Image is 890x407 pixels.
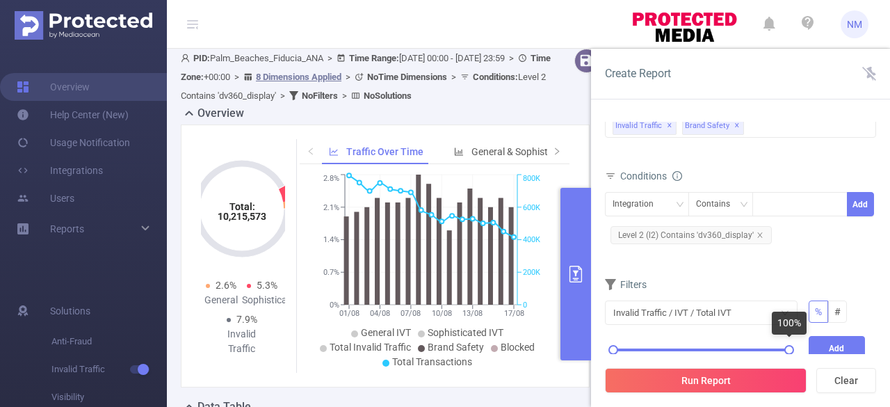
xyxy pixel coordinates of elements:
button: Add [847,192,874,216]
span: General & Sophisticated IVT by Category [471,146,645,157]
div: Sophisticated [242,293,283,308]
span: % [815,306,822,317]
span: NM [847,10,862,38]
a: Help Center (New) [17,101,129,129]
tspan: 200K [523,268,540,277]
span: > [447,72,460,82]
span: > [341,72,355,82]
i: icon: left [307,147,315,155]
b: No Solutions [364,90,412,101]
span: 2.6% [216,280,236,291]
tspan: 800K [523,175,540,184]
span: 7.9% [236,314,257,325]
span: Blocked [501,342,535,353]
span: Create Report [605,67,671,80]
span: Solutions [50,297,90,325]
i: icon: close [756,232,763,239]
a: Users [17,184,74,212]
tspan: 01/08 [339,309,359,318]
span: Conditions [620,170,682,182]
b: Conditions : [473,72,518,82]
u: 8 Dimensions Applied [256,72,341,82]
b: No Time Dimensions [367,72,447,82]
tspan: Total: [229,201,254,212]
div: Contains [696,193,740,216]
i: icon: bar-chart [454,147,464,157]
span: Level 2 (l2) Contains 'dv360_display' [610,226,772,244]
span: ✕ [734,118,740,134]
span: Brand Safety [428,342,484,353]
tspan: 600K [523,203,540,212]
span: Brand Safety [682,117,744,135]
div: Integration [613,193,663,216]
span: > [276,90,289,101]
a: Usage Notification [17,129,130,157]
b: PID: [193,53,210,63]
i: icon: line-chart [329,147,339,157]
tspan: 2.1% [323,203,339,212]
span: > [230,72,243,82]
tspan: 0.7% [323,268,339,277]
tspan: 2.8% [323,175,339,184]
tspan: 400K [523,236,540,245]
span: 5.3% [257,280,277,291]
h2: Overview [197,105,244,122]
tspan: 13/08 [462,309,483,318]
span: ✕ [667,118,672,134]
div: Invalid Traffic [221,327,262,356]
button: Clear [816,368,876,393]
span: > [323,53,337,63]
tspan: 10/08 [431,309,451,318]
tspan: 10,215,573 [218,211,266,222]
i: icon: user [181,54,193,63]
span: General IVT [361,327,411,338]
span: Total Invalid Traffic [330,342,411,353]
i: icon: info-circle [672,171,682,181]
span: > [338,90,351,101]
img: Protected Media [15,11,152,40]
a: Reports [50,215,84,243]
div: 100% [772,312,807,335]
tspan: 17/08 [503,309,524,318]
span: Sophisticated IVT [428,327,503,338]
span: Filters [605,279,647,290]
span: Anti-Fraud [51,328,167,356]
a: Integrations [17,157,103,184]
i: icon: right [553,147,561,155]
span: > [505,53,518,63]
tspan: 04/08 [369,309,389,318]
tspan: 07/08 [400,309,421,318]
i: icon: down [676,200,684,210]
button: Add [809,336,866,360]
tspan: 1.4% [323,236,339,245]
span: # [834,306,841,317]
button: Run Report [605,368,807,393]
b: No Filters [302,90,338,101]
span: Invalid Traffic [51,356,167,383]
a: Overview [17,73,90,101]
i: icon: down [740,200,748,210]
div: General [201,293,242,308]
span: Total Transactions [392,356,472,367]
tspan: 0 [523,301,527,310]
span: Traffic Over Time [346,146,423,157]
tspan: 0% [330,301,339,310]
span: Invalid Traffic [613,117,677,135]
span: Reports [50,223,84,234]
b: Time Range: [349,53,399,63]
span: Palm_Beaches_Fiducia_ANA [DATE] 00:00 - [DATE] 23:59 +00:00 [181,53,551,101]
